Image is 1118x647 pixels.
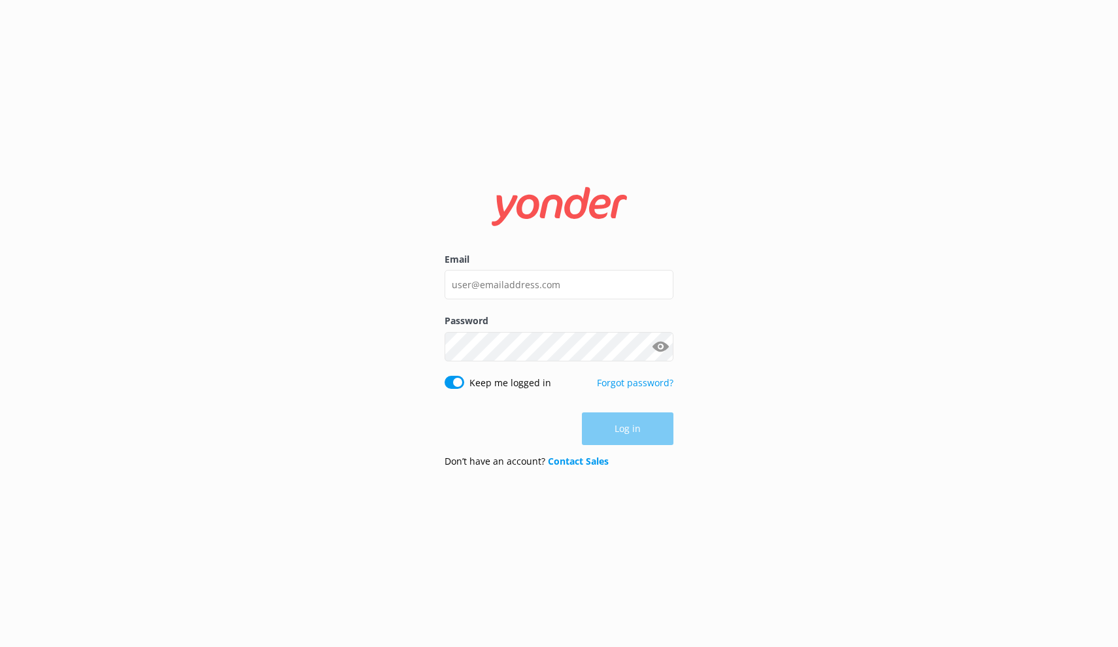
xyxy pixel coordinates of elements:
[445,270,673,299] input: user@emailaddress.com
[597,376,673,389] a: Forgot password?
[445,314,673,328] label: Password
[469,376,551,390] label: Keep me logged in
[445,252,673,267] label: Email
[548,455,609,467] a: Contact Sales
[647,333,673,359] button: Show password
[445,454,609,469] p: Don’t have an account?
